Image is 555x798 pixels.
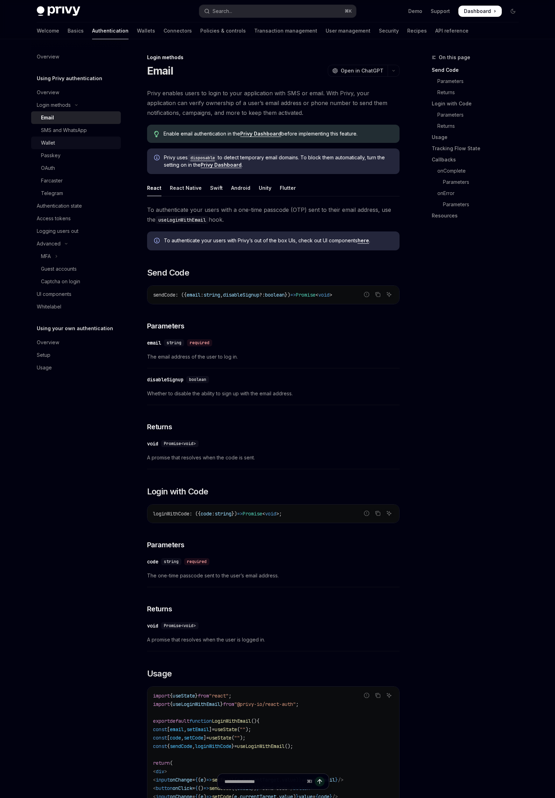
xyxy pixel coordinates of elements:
input: Ask a question... [224,774,304,789]
a: Wallet [31,137,121,149]
span: : [212,511,215,517]
span: ⌘ K [345,8,352,14]
div: Overview [37,338,59,347]
a: disposable [188,154,218,160]
span: A promise that resolves when the user is logged in. [147,636,400,644]
a: Tracking Flow State [432,143,524,154]
span: To authenticate your users with Privy’s out of the box UIs, check out UI components . [164,237,393,244]
span: Whether to disable the ability to sign up with the email address. [147,389,400,398]
a: Demo [408,8,422,15]
span: "react" [209,693,229,699]
a: Logging users out [31,225,121,237]
span: } [195,693,198,699]
span: = [206,735,209,741]
span: string [203,292,220,298]
svg: Info [154,238,161,245]
div: Logging users out [37,227,78,235]
a: Usage [432,132,524,143]
div: Access tokens [37,214,71,223]
span: ); [240,735,245,741]
button: Toggle dark mode [507,6,519,17]
span: useState [173,693,195,699]
a: Recipes [407,22,427,39]
div: Authentication state [37,202,82,210]
div: Passkey [41,151,61,160]
span: : ({ [175,292,187,298]
button: Copy the contents from the code block [373,290,382,299]
span: Returns [147,422,172,432]
button: Toggle Login methods section [31,99,121,111]
span: email [187,292,201,298]
div: void [147,622,158,629]
span: boolean [189,377,206,382]
div: Overview [37,88,59,97]
svg: Tip [154,131,159,137]
span: code [170,735,181,741]
div: Login methods [147,54,400,61]
span: void [265,511,276,517]
span: sendCode [153,292,175,298]
button: Report incorrect code [362,691,371,700]
div: Usage [37,363,52,372]
a: OAuth [31,162,121,174]
button: Ask AI [384,290,394,299]
span: loginWithCode [195,743,231,749]
span: email [170,726,184,733]
span: = [212,726,215,733]
div: Guest accounts [41,265,77,273]
span: disableSignup [223,292,259,298]
div: Whitelabel [37,303,61,311]
span: useLoginWithEmail [173,701,220,707]
span: Parameters [147,321,185,331]
a: Security [379,22,399,39]
span: => [290,292,296,298]
span: sendCode [170,743,192,749]
span: < [315,292,318,298]
code: useLoginWithEmail [155,216,209,224]
div: required [184,558,209,565]
a: onError [432,188,524,199]
div: React Native [170,180,202,196]
a: Basics [68,22,84,39]
span: Send Code [147,267,189,278]
a: Connectors [164,22,192,39]
div: UI components [37,290,71,298]
span: > [329,292,332,298]
span: Promise<void> [164,623,196,629]
span: > [164,768,167,775]
button: Send message [315,777,325,786]
span: { [167,743,170,749]
span: Parameters [147,540,185,550]
button: Ask AI [384,691,394,700]
a: Policies & controls [200,22,246,39]
div: disableSignup [147,376,183,383]
span: code [201,511,212,517]
span: Privy enables users to login to your application with SMS or email. With Privy, your application ... [147,88,400,118]
a: Authentication state [31,200,121,212]
span: [ [167,735,170,741]
a: Guest accounts [31,263,121,275]
a: Access tokens [31,212,121,225]
span: => [237,511,243,517]
a: Send Code [432,64,524,76]
span: void [318,292,329,298]
span: ); [245,726,251,733]
span: ; [279,511,282,517]
a: Privy Dashboard [240,131,281,137]
span: export [153,718,170,724]
h5: Using your own authentication [37,324,113,333]
span: "" [240,726,245,733]
span: { [170,693,173,699]
span: < [262,511,265,517]
span: const [153,743,167,749]
a: Parameters [432,76,524,87]
a: Returns [432,120,524,132]
span: import [153,701,170,707]
span: const [153,735,167,741]
a: Whitelabel [31,300,121,313]
div: OAuth [41,164,55,172]
div: required [187,339,212,346]
span: from [223,701,234,707]
a: Passkey [31,149,121,162]
span: > [276,511,279,517]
